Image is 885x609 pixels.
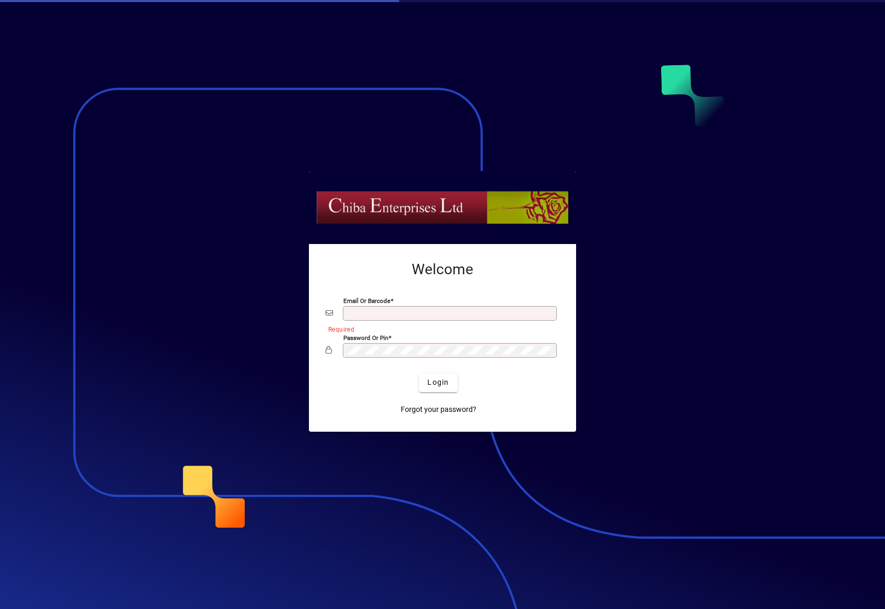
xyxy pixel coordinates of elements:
[343,297,390,304] mat-label: Email or Barcode
[328,323,551,334] mat-error: Required
[326,261,559,278] h2: Welcome
[419,373,457,392] button: Login
[343,334,388,341] mat-label: Password or Pin
[401,404,476,415] span: Forgot your password?
[427,377,449,388] span: Login
[397,400,481,419] a: Forgot your password?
